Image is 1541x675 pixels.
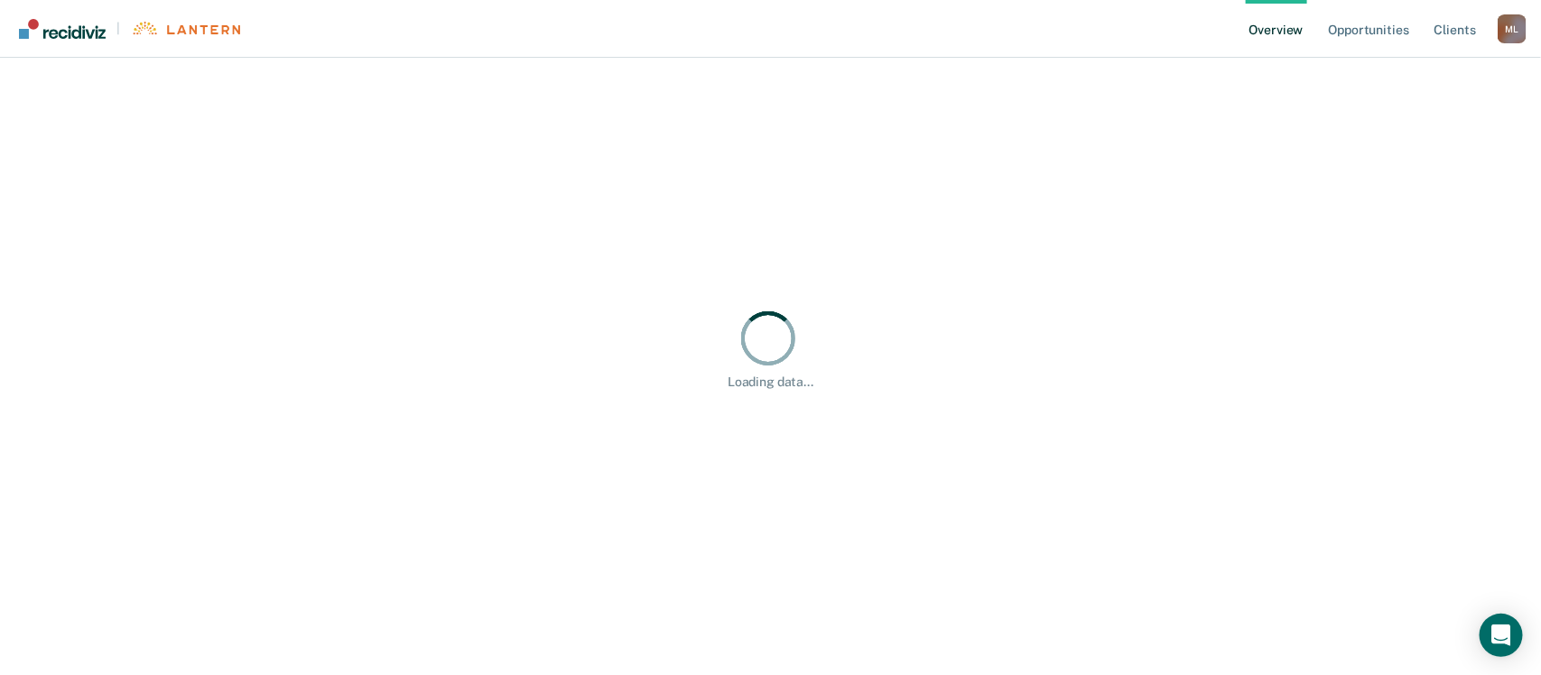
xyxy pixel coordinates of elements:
[1498,14,1527,43] div: M L
[1498,14,1527,43] button: Profile dropdown button
[131,22,240,35] img: Lantern
[106,21,131,36] span: |
[728,374,813,390] div: Loading data...
[1480,614,1523,657] div: Open Intercom Messenger
[19,19,106,39] img: Recidiviz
